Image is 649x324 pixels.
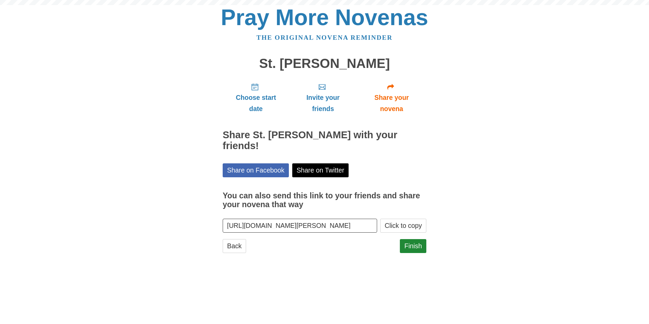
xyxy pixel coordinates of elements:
[223,77,289,118] a: Choose start date
[289,77,357,118] a: Invite your friends
[221,5,428,30] a: Pray More Novenas
[364,92,420,114] span: Share your novena
[400,239,426,253] a: Finish
[229,92,282,114] span: Choose start date
[357,77,426,118] a: Share your novena
[292,163,349,177] a: Share on Twitter
[296,92,350,114] span: Invite your friends
[223,239,246,253] a: Back
[223,163,289,177] a: Share on Facebook
[257,34,393,41] a: The original novena reminder
[380,219,426,233] button: Click to copy
[223,56,426,71] h1: St. [PERSON_NAME]
[223,130,426,151] h2: Share St. [PERSON_NAME] with your friends!
[223,192,426,209] h3: You can also send this link to your friends and share your novena that way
